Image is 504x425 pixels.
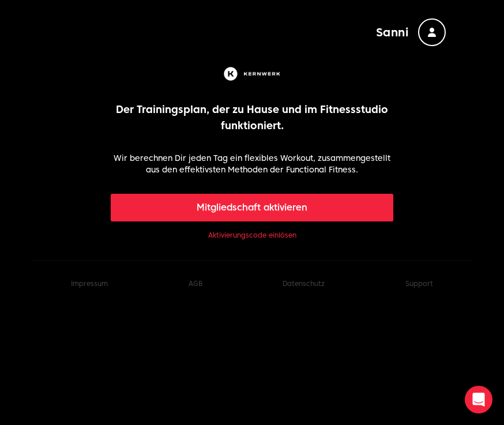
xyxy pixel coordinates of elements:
span: Sanni [376,24,409,40]
a: AGB [189,279,202,288]
p: Der Trainingsplan, der zu Hause und im Fitnessstudio funktioniert. [111,101,394,134]
a: Datenschutz [283,279,325,288]
img: Kernwerk® [221,65,283,83]
a: Aktivierungscode einlösen [208,231,296,240]
a: Impressum [71,279,108,288]
div: Open Intercom Messenger [465,386,492,413]
button: Sanni [376,18,446,46]
button: Mitgliedschaft aktivieren [111,194,394,221]
button: Support [405,279,433,288]
p: Wir berechnen Dir jeden Tag ein flexibles Workout, zusammengestellt aus den effektivsten Methoden... [111,152,394,175]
